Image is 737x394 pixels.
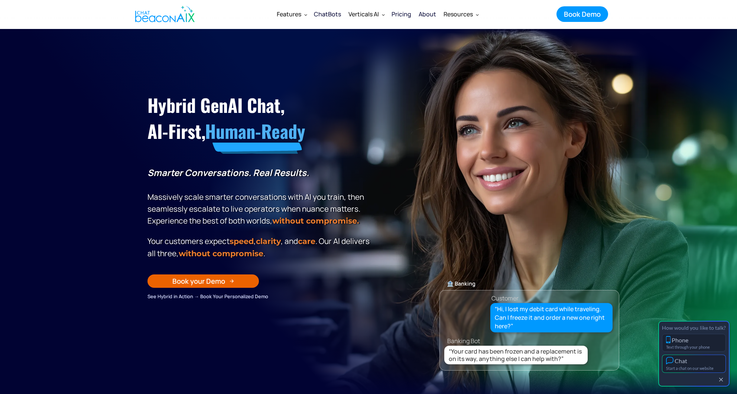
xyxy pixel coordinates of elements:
[495,305,608,331] div: “Hi, I lost my debit card while traveling. Can I freeze it and order a new one right here?”
[147,166,309,179] strong: Smarter Conversations. Real Results.
[345,5,388,23] div: Verticals AI
[179,249,263,258] span: without compromise
[382,13,385,16] img: Dropdown
[205,118,305,144] span: Human-Ready
[304,13,307,16] img: Dropdown
[147,274,259,288] a: Book your Demo
[415,4,440,24] a: About
[273,5,310,23] div: Features
[147,92,372,144] h1: Hybrid GenAI Chat, AI-First,
[147,235,372,260] p: Your customers expect , , and . Our Al delivers all three, .
[272,216,359,225] strong: without compromise.
[444,9,473,19] div: Resources
[147,167,372,227] p: Massively scale smarter conversations with AI you train, then seamlessly escalate to live operato...
[277,9,301,19] div: Features
[564,9,601,19] div: Book Demo
[556,6,608,22] a: Book Demo
[314,9,341,19] div: ChatBots
[298,237,315,246] span: care
[476,13,479,16] img: Dropdown
[230,279,234,283] img: Arrow
[491,293,519,303] div: Customer
[172,276,225,286] div: Book your Demo
[310,4,345,24] a: ChatBots
[388,4,415,24] a: Pricing
[440,279,619,289] div: 🏦 Banking
[256,237,281,246] span: clarity
[147,292,372,300] div: See Hybrid in Action → Book Your Personalized Demo
[419,9,436,19] div: About
[129,1,199,27] a: home
[230,237,254,246] strong: speed
[392,9,411,19] div: Pricing
[440,5,482,23] div: Resources
[348,9,379,19] div: Verticals AI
